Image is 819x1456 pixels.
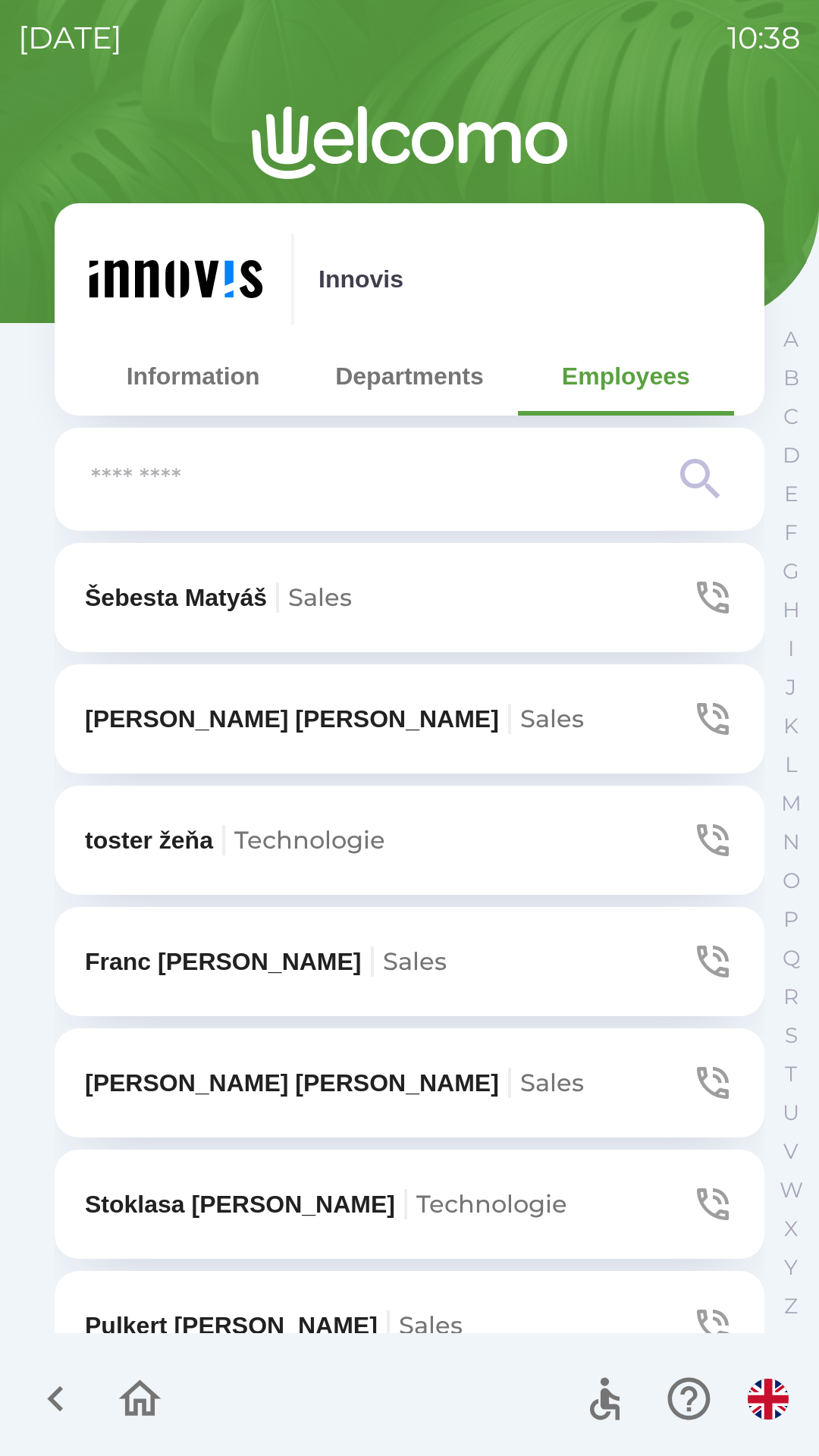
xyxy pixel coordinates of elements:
[18,15,122,61] p: [DATE]
[55,1028,764,1137] button: [PERSON_NAME] [PERSON_NAME]Sales
[85,349,301,403] button: Information
[301,349,517,403] button: Departments
[85,234,267,325] img: e7730186-ed2b-42de-8146-b93b67ad584c.png
[55,543,764,652] button: Šebesta MatyášSales
[383,946,447,976] span: Sales
[55,786,764,895] button: toster žeňaTechnologie
[727,15,801,61] p: 10:38
[85,943,447,980] p: Franc [PERSON_NAME]
[85,579,352,616] p: Šebesta Matyáš
[416,1189,567,1219] span: Technologie
[55,664,764,773] button: [PERSON_NAME] [PERSON_NAME]Sales
[234,825,385,855] span: Technologie
[55,1150,764,1259] button: Stoklasa [PERSON_NAME]Technologie
[318,261,403,297] p: Innovis
[55,907,764,1016] button: Franc [PERSON_NAME]Sales
[85,822,385,858] p: toster žeňa
[518,349,734,403] button: Employees
[85,701,584,737] p: [PERSON_NAME] [PERSON_NAME]
[288,582,352,612] span: Sales
[520,704,584,733] span: Sales
[55,106,764,179] img: Logo
[85,1186,567,1222] p: Stoklasa [PERSON_NAME]
[85,1307,463,1344] p: Pulkert [PERSON_NAME]
[748,1379,789,1420] img: en flag
[520,1068,584,1097] span: Sales
[399,1310,463,1340] span: Sales
[85,1065,584,1101] p: [PERSON_NAME] [PERSON_NAME]
[55,1271,764,1380] button: Pulkert [PERSON_NAME]Sales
